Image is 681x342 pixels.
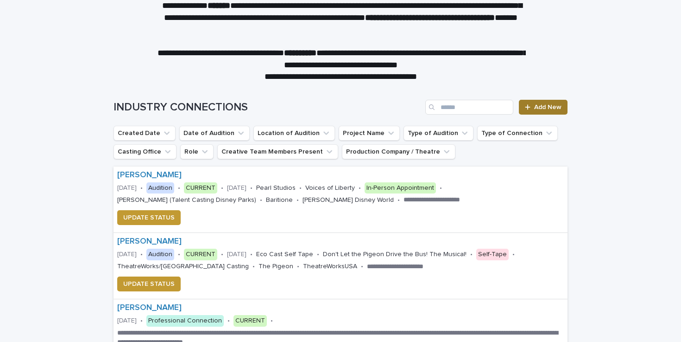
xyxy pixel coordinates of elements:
[359,184,361,192] p: •
[266,196,293,204] p: Baritione
[440,184,442,192] p: •
[233,315,267,327] div: CURRENT
[259,263,293,271] p: The Pigeon
[397,196,400,204] p: •
[365,182,436,194] div: In-Person Appointment
[425,100,513,115] input: Search
[140,184,143,192] p: •
[342,144,455,159] button: Production Company / Theatre
[117,263,249,271] p: TheatreWorks/[GEOGRAPHIC_DATA] Casting
[250,251,252,258] p: •
[534,104,561,110] span: Add New
[140,251,143,258] p: •
[404,126,473,141] button: Type of Audition
[117,277,181,291] button: UPDATE STATUS
[256,251,313,258] p: Eco Cast Self Tape
[146,315,224,327] div: Professional Connection
[271,317,273,325] p: •
[470,251,473,258] p: •
[113,144,177,159] button: Casting Office
[123,213,175,222] span: UPDATE STATUS
[317,251,319,258] p: •
[178,251,180,258] p: •
[113,167,567,233] a: [PERSON_NAME] [DATE]•Audition•CURRENT•[DATE]•Pearl Studios•Voices of Liberty•In-Person Appointmen...
[253,126,335,141] button: Location of Audition
[227,184,246,192] p: [DATE]
[477,126,558,141] button: Type of Connection
[303,263,357,271] p: TheatreWorksUSA
[113,126,176,141] button: Created Date
[476,249,509,260] div: Self-Tape
[260,196,262,204] p: •
[180,144,214,159] button: Role
[123,279,175,289] span: UPDATE STATUS
[179,126,250,141] button: Date of Audition
[512,251,515,258] p: •
[117,210,181,225] button: UPDATE STATUS
[117,303,182,313] a: [PERSON_NAME]
[519,100,567,115] a: Add New
[361,263,363,271] p: •
[296,196,299,204] p: •
[339,126,400,141] button: Project Name
[117,237,182,247] a: [PERSON_NAME]
[221,251,223,258] p: •
[117,196,256,204] p: [PERSON_NAME] (Talent Casting Disney Parks)
[117,317,137,325] p: [DATE]
[305,184,355,192] p: Voices of Liberty
[117,251,137,258] p: [DATE]
[227,251,246,258] p: [DATE]
[184,182,217,194] div: CURRENT
[146,249,174,260] div: Audition
[221,184,223,192] p: •
[227,317,230,325] p: •
[323,251,467,258] p: Don't Let the Pigeon Drive the Bus! The Musical!
[299,184,302,192] p: •
[140,317,143,325] p: •
[217,144,338,159] button: Creative Team Members Present
[184,249,217,260] div: CURRENT
[146,182,174,194] div: Audition
[256,184,296,192] p: Pearl Studios
[117,184,137,192] p: [DATE]
[113,233,567,299] a: [PERSON_NAME] [DATE]•Audition•CURRENT•[DATE]•Eco Cast Self Tape•Don't Let the Pigeon Drive the Bu...
[178,184,180,192] p: •
[250,184,252,192] p: •
[252,263,255,271] p: •
[113,101,422,114] h1: INDUSTRY CONNECTIONS
[303,196,394,204] p: [PERSON_NAME] Disney World
[297,263,299,271] p: •
[117,170,182,181] a: [PERSON_NAME]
